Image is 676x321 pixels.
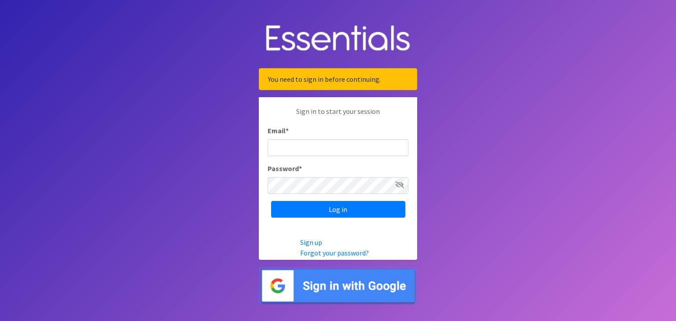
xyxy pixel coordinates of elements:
abbr: required [299,164,302,173]
img: Sign in with Google [259,267,417,305]
a: Forgot your password? [300,248,369,257]
img: Human Essentials [259,16,417,62]
p: Sign in to start your session [268,106,408,125]
input: Log in [271,201,405,218]
label: Password [268,163,302,174]
abbr: required [286,126,289,135]
div: You need to sign in before continuing. [259,68,417,90]
label: Email [268,125,289,136]
a: Sign up [300,238,322,247]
